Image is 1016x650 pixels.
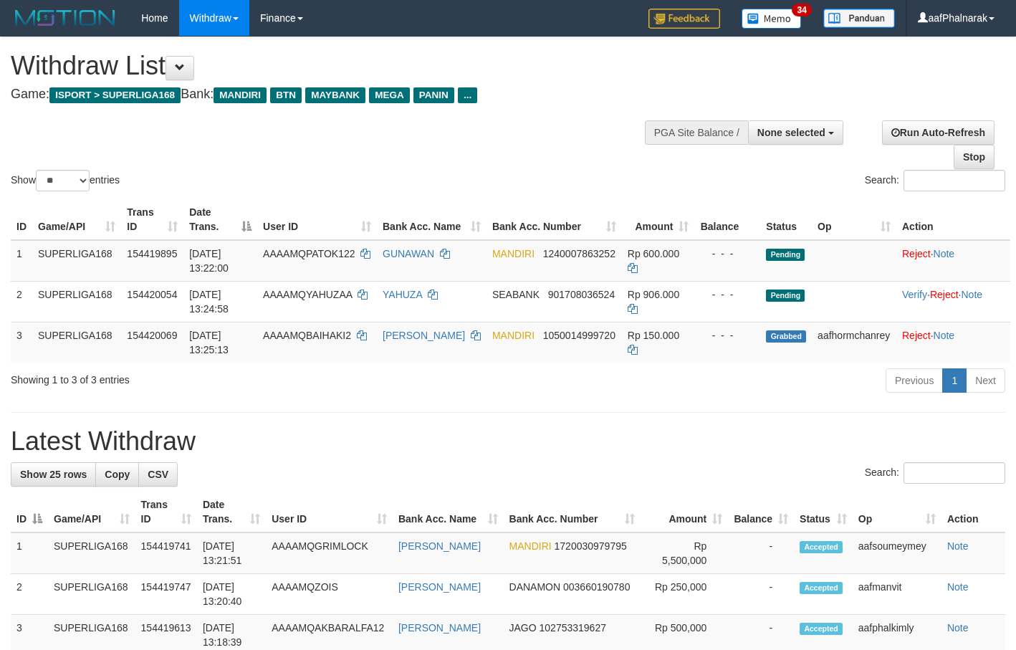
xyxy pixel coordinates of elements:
[383,248,434,259] a: GUNAWAN
[563,581,630,593] span: Copy 003660190780 to clipboard
[11,492,48,532] th: ID: activate to sort column descending
[11,427,1005,456] h1: Latest Withdraw
[865,462,1005,484] label: Search:
[966,368,1005,393] a: Next
[11,7,120,29] img: MOTION_logo.png
[509,581,561,593] span: DANAMON
[896,322,1010,363] td: ·
[622,199,695,240] th: Amount: activate to sort column ascending
[904,462,1005,484] input: Search:
[398,540,481,552] a: [PERSON_NAME]
[11,462,96,487] a: Show 25 rows
[11,574,48,615] td: 2
[492,289,540,300] span: SEABANK
[487,199,622,240] th: Bank Acc. Number: activate to sort column ascending
[853,574,941,615] td: aafmanvit
[865,170,1005,191] label: Search:
[11,87,663,102] h4: Game: Bank:
[645,120,748,145] div: PGA Site Balance /
[11,170,120,191] label: Show entries
[458,87,477,103] span: ...
[509,622,537,634] span: JAGO
[700,247,754,261] div: - - -
[305,87,365,103] span: MAYBANK
[812,322,896,363] td: aafhormchanrey
[266,492,393,532] th: User ID: activate to sort column ascending
[766,330,806,343] span: Grabbed
[947,581,969,593] a: Note
[904,170,1005,191] input: Search:
[214,87,267,103] span: MANDIRI
[11,52,663,80] h1: Withdraw List
[32,199,121,240] th: Game/API: activate to sort column ascending
[413,87,454,103] span: PANIN
[628,248,679,259] span: Rp 600.000
[812,199,896,240] th: Op: activate to sort column ascending
[896,240,1010,282] td: ·
[148,469,168,480] span: CSV
[48,492,135,532] th: Game/API: activate to sort column ascending
[902,248,931,259] a: Reject
[942,368,967,393] a: 1
[48,574,135,615] td: SUPERLIGA168
[127,289,177,300] span: 154420054
[48,532,135,574] td: SUPERLIGA168
[492,248,535,259] span: MANDIRI
[197,574,266,615] td: [DATE] 13:20:40
[32,322,121,363] td: SUPERLIGA168
[270,87,302,103] span: BTN
[135,492,197,532] th: Trans ID: activate to sort column ascending
[930,289,959,300] a: Reject
[555,540,627,552] span: Copy 1720030979795 to clipboard
[263,248,355,259] span: AAAAMQPATOK122
[11,532,48,574] td: 1
[504,492,641,532] th: Bank Acc. Number: activate to sort column ascending
[263,289,352,300] span: AAAAMQYAHUZAA
[641,532,728,574] td: Rp 5,500,000
[189,289,229,315] span: [DATE] 13:24:58
[105,469,130,480] span: Copy
[11,199,32,240] th: ID
[853,492,941,532] th: Op: activate to sort column ascending
[742,9,802,29] img: Button%20Memo.svg
[934,248,955,259] a: Note
[628,289,679,300] span: Rp 906.000
[197,532,266,574] td: [DATE] 13:21:51
[947,622,969,634] a: Note
[135,532,197,574] td: 154419741
[641,492,728,532] th: Amount: activate to sort column ascending
[760,199,812,240] th: Status
[792,4,811,16] span: 34
[540,622,606,634] span: Copy 102753319627 to clipboard
[197,492,266,532] th: Date Trans.: activate to sort column ascending
[543,248,615,259] span: Copy 1240007863252 to clipboard
[766,290,805,302] span: Pending
[628,330,679,341] span: Rp 150.000
[32,281,121,322] td: SUPERLIGA168
[902,330,931,341] a: Reject
[853,532,941,574] td: aafsoumeymey
[121,199,183,240] th: Trans ID: activate to sort column ascending
[127,330,177,341] span: 154420069
[393,492,504,532] th: Bank Acc. Name: activate to sort column ascending
[934,330,955,341] a: Note
[189,248,229,274] span: [DATE] 13:22:00
[728,574,794,615] td: -
[189,330,229,355] span: [DATE] 13:25:13
[823,9,895,28] img: panduan.png
[543,330,615,341] span: Copy 1050014999720 to clipboard
[757,127,825,138] span: None selected
[941,492,1005,532] th: Action
[377,199,487,240] th: Bank Acc. Name: activate to sort column ascending
[138,462,178,487] a: CSV
[266,574,393,615] td: AAAAMQZOIS
[266,532,393,574] td: AAAAMQGRIMLOCK
[961,289,982,300] a: Note
[548,289,615,300] span: Copy 901708036524 to clipboard
[886,368,943,393] a: Previous
[700,287,754,302] div: - - -
[748,120,843,145] button: None selected
[800,541,843,553] span: Accepted
[794,492,853,532] th: Status: activate to sort column ascending
[766,249,805,261] span: Pending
